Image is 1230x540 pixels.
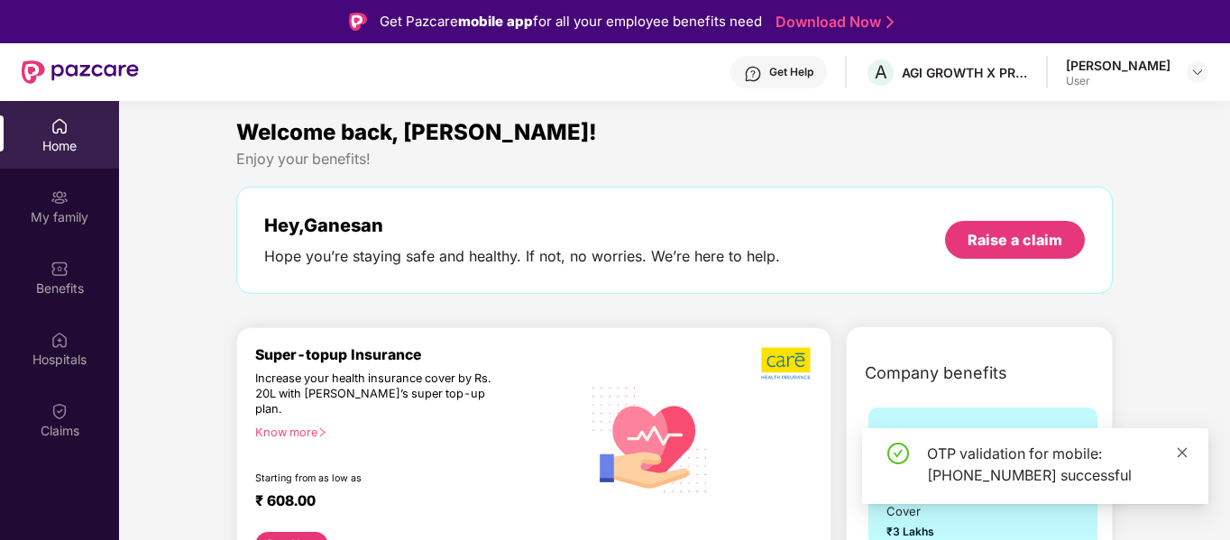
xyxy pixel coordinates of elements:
span: ₹3 Lakhs [886,523,971,540]
div: Hope you’re staying safe and healthy. If not, no worries. We’re here to help. [264,247,780,266]
img: svg+xml;base64,PHN2ZyBpZD0iRHJvcGRvd24tMzJ4MzIiIHhtbG5zPSJodHRwOi8vd3d3LnczLm9yZy8yMDAwL3N2ZyIgd2... [1190,65,1205,79]
div: User [1066,74,1170,88]
div: Hey, Ganesan [264,215,780,236]
img: svg+xml;base64,PHN2ZyB4bWxucz0iaHR0cDovL3d3dy53My5vcmcvMjAwMC9zdmciIHhtbG5zOnhsaW5rPSJodHRwOi8vd3... [581,368,721,509]
img: Stroke [886,13,894,32]
span: Welcome back, [PERSON_NAME]! [236,119,597,145]
div: Increase your health insurance cover by Rs. 20L with [PERSON_NAME]’s super top-up plan. [255,371,502,417]
div: Get Help [769,65,813,79]
img: svg+xml;base64,PHN2ZyBpZD0iSGVscC0zMngzMiIgeG1sbnM9Imh0dHA6Ly93d3cudzMub3JnLzIwMDAvc3ZnIiB3aWR0aD... [744,65,762,83]
div: Raise a claim [968,230,1062,250]
a: Download Now [776,13,888,32]
div: Enjoy your benefits! [236,150,1113,169]
span: Company benefits [865,361,1007,386]
img: Logo [349,13,367,31]
span: GROUP HEALTH INSURANCE [886,426,984,502]
img: b5dec4f62d2307b9de63beb79f102df3.png [761,346,812,380]
img: svg+xml;base64,PHN2ZyBpZD0iSG9tZSIgeG1sbnM9Imh0dHA6Ly93d3cudzMub3JnLzIwMDAvc3ZnIiB3aWR0aD0iMjAiIG... [50,117,69,135]
img: New Pazcare Logo [22,60,139,84]
img: svg+xml;base64,PHN2ZyB3aWR0aD0iMjAiIGhlaWdodD0iMjAiIHZpZXdCb3g9IjAgMCAyMCAyMCIgZmlsbD0ibm9uZSIgeG... [50,188,69,206]
div: [PERSON_NAME] [1066,57,1170,74]
span: A [875,61,887,83]
div: OTP validation for mobile: [PHONE_NUMBER] successful [927,443,1187,486]
div: ₹ 608.00 [255,492,563,514]
div: Starting from as low as [255,472,504,485]
div: Super-topup Insurance [255,346,581,363]
div: AGI GROWTH X PRIVATE LIMITED [902,64,1028,81]
img: svg+xml;base64,PHN2ZyBpZD0iQmVuZWZpdHMiIHhtbG5zPSJodHRwOi8vd3d3LnczLm9yZy8yMDAwL3N2ZyIgd2lkdGg9Ij... [50,260,69,278]
img: svg+xml;base64,PHN2ZyBpZD0iSG9zcGl0YWxzIiB4bWxucz0iaHR0cDovL3d3dy53My5vcmcvMjAwMC9zdmciIHdpZHRoPS... [50,331,69,349]
span: right [317,427,327,437]
div: Get Pazcare for all your employee benefits need [380,11,762,32]
span: close [1176,446,1189,459]
strong: mobile app [458,13,533,30]
img: svg+xml;base64,PHN2ZyBpZD0iQ2xhaW0iIHhtbG5zPSJodHRwOi8vd3d3LnczLm9yZy8yMDAwL3N2ZyIgd2lkdGg9IjIwIi... [50,402,69,420]
div: Know more [255,426,570,438]
span: check-circle [887,443,909,464]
